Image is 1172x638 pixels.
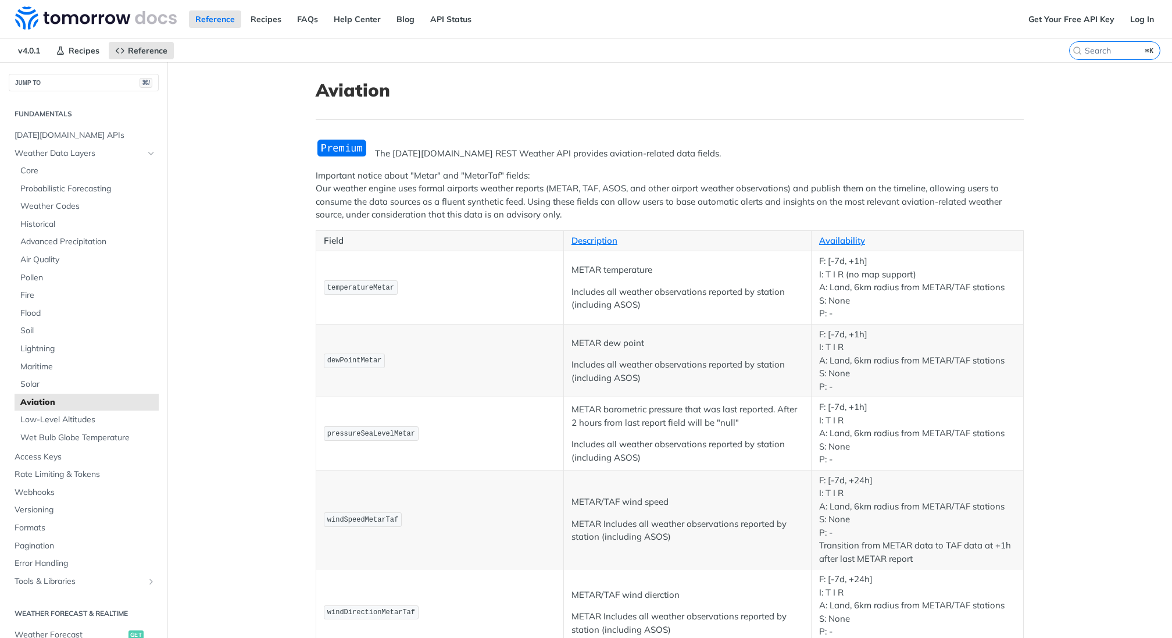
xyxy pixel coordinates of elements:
[20,325,156,337] span: Soil
[69,45,99,56] span: Recipes
[15,394,159,411] a: Aviation
[316,80,1024,101] h1: Aviation
[1142,45,1157,56] kbd: ⌘K
[20,343,156,355] span: Lightning
[15,487,156,498] span: Webhooks
[109,42,174,59] a: Reference
[15,411,159,429] a: Low-Level Altitudes
[15,504,156,516] span: Versioning
[819,235,865,246] a: Availability
[9,555,159,572] a: Error Handling
[15,576,144,587] span: Tools & Libraries
[20,397,156,408] span: Aviation
[819,328,1016,394] p: F: [-7d, +1h] I: T I R A: Land, 6km radius from METAR/TAF stations S: None P: -
[15,130,156,141] span: [DATE][DOMAIN_NAME] APIs
[327,516,398,524] span: windSpeedMetarTaf
[15,469,156,480] span: Rate Limiting & Tokens
[189,10,241,28] a: Reference
[9,608,159,619] h2: Weather Forecast & realtime
[15,180,159,198] a: Probabilistic Forecasting
[327,608,415,616] span: windDirectionMetarTaf
[20,379,156,390] span: Solar
[146,577,156,586] button: Show subpages for Tools & Libraries
[819,255,1016,320] p: F: [-7d, +1h] I: T I R (no map support) A: Land, 6km radius from METAR/TAF stations S: None P: -
[1073,46,1082,55] svg: Search
[327,284,394,292] span: temperatureMetar
[291,10,324,28] a: FAQs
[424,10,478,28] a: API Status
[327,430,415,438] span: pressureSeaLevelMetar
[15,429,159,447] a: Wet Bulb Globe Temperature
[15,340,159,358] a: Lightning
[571,286,803,312] p: Includes all weather observations reported by station (including ASOS)
[15,269,159,287] a: Pollen
[244,10,288,28] a: Recipes
[9,145,159,162] a: Weather Data LayersHide subpages for Weather Data Layers
[20,165,156,177] span: Core
[20,290,156,301] span: Fire
[20,308,156,319] span: Flood
[571,496,803,509] p: METAR/TAF wind speed
[20,183,156,195] span: Probabilistic Forecasting
[15,251,159,269] a: Air Quality
[15,376,159,393] a: Solar
[140,78,152,88] span: ⌘/
[15,558,156,569] span: Error Handling
[819,474,1016,566] p: F: [-7d, +24h] I: T I R A: Land, 6km radius from METAR/TAF stations S: None P: - Transition from ...
[9,74,159,91] button: JUMP TO⌘/
[9,466,159,483] a: Rate Limiting & Tokens
[15,358,159,376] a: Maritime
[20,201,156,212] span: Weather Codes
[20,272,156,284] span: Pollen
[9,519,159,537] a: Formats
[390,10,421,28] a: Blog
[15,148,144,159] span: Weather Data Layers
[20,414,156,426] span: Low-Level Altitudes
[9,109,159,119] h2: Fundamentals
[571,235,617,246] a: Description
[1022,10,1121,28] a: Get Your Free API Key
[9,537,159,555] a: Pagination
[571,358,803,384] p: Includes all weather observations reported by station (including ASOS)
[324,234,556,248] p: Field
[15,233,159,251] a: Advanced Precipitation
[571,518,803,544] p: METAR Includes all weather observations reported by station (including ASOS)
[15,451,156,463] span: Access Keys
[9,448,159,466] a: Access Keys
[15,322,159,340] a: Soil
[571,263,803,277] p: METAR temperature
[1124,10,1160,28] a: Log In
[571,610,803,636] p: METAR Includes all weather observations reported by station (including ASOS)
[20,432,156,444] span: Wet Bulb Globe Temperature
[571,403,803,429] p: METAR barometric pressure that was last reported. After 2 hours from last report field will be "n...
[146,149,156,158] button: Hide subpages for Weather Data Layers
[571,337,803,350] p: METAR dew point
[15,305,159,322] a: Flood
[9,573,159,590] a: Tools & LibrariesShow subpages for Tools & Libraries
[12,42,47,59] span: v4.0.1
[15,287,159,304] a: Fire
[316,169,1024,222] p: Important notice about "Metar" and "MetarTaf" fields: Our weather engine uses formal airports wea...
[9,501,159,519] a: Versioning
[20,361,156,373] span: Maritime
[20,219,156,230] span: Historical
[15,540,156,552] span: Pagination
[571,589,803,602] p: METAR/TAF wind dierction
[15,216,159,233] a: Historical
[316,147,1024,161] p: The [DATE][DOMAIN_NAME] REST Weather API provides aviation-related data fields.
[327,357,382,365] span: dewPointMetar
[15,162,159,180] a: Core
[15,6,177,30] img: Tomorrow.io Weather API Docs
[15,522,156,534] span: Formats
[571,438,803,464] p: Includes all weather observations reported by station (including ASOS)
[20,254,156,266] span: Air Quality
[128,45,167,56] span: Reference
[327,10,387,28] a: Help Center
[15,198,159,215] a: Weather Codes
[9,484,159,501] a: Webhooks
[819,401,1016,466] p: F: [-7d, +1h] I: T I R A: Land, 6km radius from METAR/TAF stations S: None P: -
[49,42,106,59] a: Recipes
[9,127,159,144] a: [DATE][DOMAIN_NAME] APIs
[20,236,156,248] span: Advanced Precipitation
